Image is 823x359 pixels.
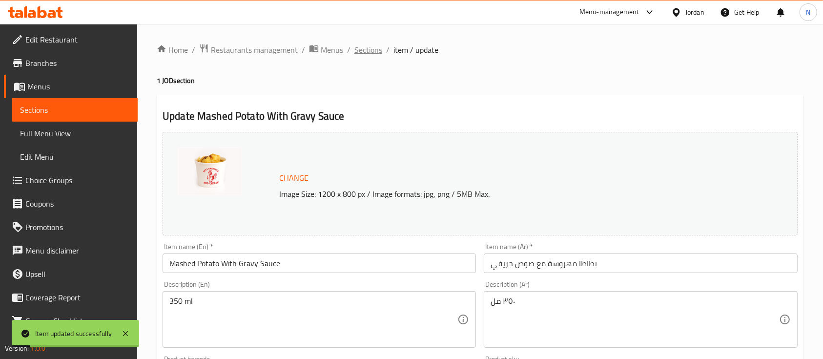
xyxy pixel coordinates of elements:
a: Sections [354,44,382,56]
li: / [347,44,350,56]
span: Edit Restaurant [25,34,130,45]
nav: breadcrumb [157,43,803,56]
span: Menus [27,81,130,92]
span: Sections [20,104,130,116]
div: Item updated successfully [35,328,112,339]
a: Menus [4,75,138,98]
a: Upsell [4,262,138,286]
span: Menus [321,44,343,56]
span: Edit Menu [20,151,130,163]
textarea: ٣٥٠ مل [491,296,779,343]
span: Choice Groups [25,174,130,186]
a: Menus [309,43,343,56]
a: Choice Groups [4,169,138,192]
span: Change [279,171,309,185]
a: Edit Menu [12,145,138,169]
a: Grocery Checklist [4,309,138,333]
a: Menu disclaimer [4,239,138,262]
button: Change [275,168,312,188]
span: Restaurants management [211,44,298,56]
span: Grocery Checklist [25,315,130,327]
input: Enter name En [163,253,476,273]
h4: 1 JOD section [157,76,803,85]
a: Full Menu View [12,122,138,145]
span: Promotions [25,221,130,233]
span: Upsell [25,268,130,280]
input: Enter name Ar [484,253,797,273]
li: / [302,44,305,56]
span: Branches [25,57,130,69]
a: Coupons [4,192,138,215]
span: item / update [393,44,438,56]
li: / [192,44,195,56]
textarea: 350 ml [169,296,457,343]
span: Version: [5,342,29,355]
a: Restaurants management [199,43,298,56]
img: mmw_638921973527039963 [178,147,243,196]
div: Jordan [685,7,704,18]
a: Home [157,44,188,56]
div: Menu-management [579,6,639,18]
span: N [806,7,810,18]
a: Promotions [4,215,138,239]
li: / [386,44,390,56]
a: Branches [4,51,138,75]
p: Image Size: 1200 x 800 px / Image formats: jpg, png / 5MB Max. [275,188,729,200]
a: Edit Restaurant [4,28,138,51]
h2: Update Mashed Potato With Gravy Sauce [163,109,798,124]
a: Sections [12,98,138,122]
span: Coverage Report [25,292,130,303]
span: Coupons [25,198,130,210]
span: Menu disclaimer [25,245,130,256]
a: Coverage Report [4,286,138,309]
span: 1.0.0 [30,342,45,355]
span: Full Menu View [20,127,130,139]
